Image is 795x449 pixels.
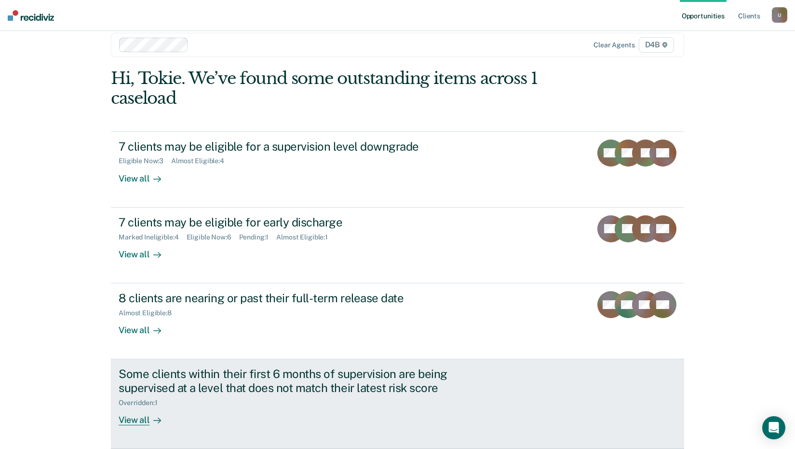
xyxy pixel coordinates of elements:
[119,215,457,229] div: 7 clients may be eligible for early discharge
[111,69,569,108] div: Hi, Tokie. We’ve found some outstanding items across 1 caseload
[119,233,186,241] div: Marked Ineligible : 4
[762,416,785,439] div: Open Intercom Messenger
[111,208,684,283] a: 7 clients may be eligible for early dischargeMarked Ineligible:4Eligible Now:6Pending:1Almost Eli...
[276,233,336,241] div: Almost Eligible : 1
[111,359,684,449] a: Some clients within their first 6 months of supervision are being supervised at a level that does...
[8,10,54,21] img: Recidiviz
[119,291,457,305] div: 8 clients are nearing or past their full-term release date
[119,157,171,165] div: Eligible Now : 3
[119,241,173,260] div: View all
[119,407,173,426] div: View all
[119,317,173,336] div: View all
[111,131,684,208] a: 7 clients may be eligible for a supervision level downgradeEligible Now:3Almost Eligible:4View all
[119,165,173,184] div: View all
[119,309,179,317] div: Almost Eligible : 8
[119,399,165,407] div: Overridden : 1
[111,283,684,359] a: 8 clients are nearing or past their full-term release dateAlmost Eligible:8View all
[119,140,457,154] div: 7 clients may be eligible for a supervision level downgrade
[639,37,674,53] span: D4B
[239,233,277,241] div: Pending : 1
[593,41,634,49] div: Clear agents
[119,367,457,395] div: Some clients within their first 6 months of supervision are being supervised at a level that does...
[772,7,787,23] button: U
[171,157,232,165] div: Almost Eligible : 4
[187,233,239,241] div: Eligible Now : 6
